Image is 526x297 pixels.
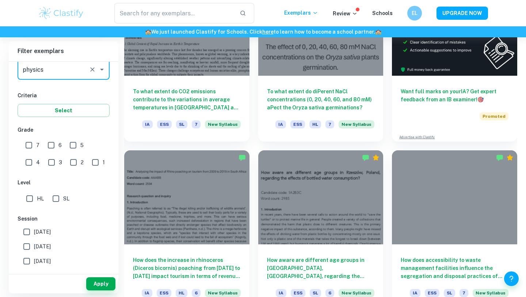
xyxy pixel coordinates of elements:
p: Exemplars [284,9,318,17]
img: Marked [362,154,369,161]
p: Review [333,10,358,18]
span: HL [176,289,187,297]
h6: Level [18,178,110,187]
span: New Syllabus [473,289,508,297]
a: Advertise with Clastify [399,135,435,140]
span: ESS [157,120,172,128]
span: ESS [157,289,171,297]
span: HL [309,120,321,128]
h6: Filter exemplars [9,41,118,61]
span: Promoted [480,112,508,120]
img: Marked [239,154,246,161]
h6: We just launched Clastify for Schools. Click to learn how to become a school partner. [1,28,525,36]
span: 6 [192,289,201,297]
span: 7 [192,120,201,128]
span: SL [63,195,69,203]
span: ESS [291,289,305,297]
span: SL [176,120,187,128]
span: 5 [80,141,84,149]
button: Open [97,64,107,75]
img: Clastify logo [38,6,84,20]
button: Select [18,104,110,117]
button: Help and Feedback [504,271,519,286]
span: IA [275,120,286,128]
span: [DATE] [34,243,51,251]
span: HL [37,195,44,203]
span: 7 [325,120,334,128]
span: [DATE] [34,228,51,236]
span: IA [142,289,152,297]
h6: Grade [18,126,110,134]
div: Premium [506,154,514,161]
span: 6 [325,289,334,297]
button: EL [407,6,422,20]
span: [DATE] [34,257,51,265]
span: 1 [103,158,105,166]
span: SL [444,289,455,297]
span: 🏫 [375,29,381,35]
span: 3 [59,158,62,166]
span: ESS [425,289,439,297]
span: New Syllabus [205,120,241,128]
h6: Want full marks on your IA ? Get expert feedback from an IB examiner! [401,87,508,104]
span: SL [310,289,321,297]
h6: To what extent do CO2 emissions contribute to the variations in average temperatures in [GEOGRAPH... [133,87,241,112]
h6: Session [18,215,110,223]
span: 2 [81,158,84,166]
span: ESS [290,120,305,128]
span: 6 [58,141,62,149]
a: Schools [372,10,393,16]
h6: To what extent do diPerent NaCl concentrations (0, 20, 40, 60, and 80 mM) aPect the Oryza sativa ... [267,87,375,112]
h6: EL [411,9,419,17]
span: 7 [36,141,39,149]
div: Starting from the May 2026 session, the ESS IA requirements have changed. We created this exempla... [205,120,241,133]
span: IA [276,289,286,297]
a: here [262,29,274,35]
span: New Syllabus [339,289,374,297]
span: 🎯 [477,97,484,102]
h6: How does the increase in rhinoceros (Diceros bicornis) poaching from [DATE] to [DATE] impact tour... [133,256,241,280]
div: Starting from the May 2026 session, the ESS IA requirements have changed. We created this exempla... [339,120,374,133]
span: 4 [36,158,40,166]
span: 🏫 [145,29,151,35]
h6: How does accessibility to waste management facilities influence the segregation and disposal prac... [401,256,508,280]
button: UPGRADE NOW [437,7,488,20]
span: New Syllabus [339,120,374,128]
button: Apply [86,277,115,290]
span: IA [142,120,153,128]
span: IA [410,289,420,297]
button: Clear [87,64,98,75]
span: 7 [460,289,468,297]
div: Premium [372,154,380,161]
h6: How aware are different age groups in [GEOGRAPHIC_DATA], [GEOGRAPHIC_DATA], regarding the effects... [267,256,375,280]
img: Marked [496,154,503,161]
h6: Criteria [18,91,110,99]
span: New Syllabus [205,289,241,297]
input: Search for any exemplars... [114,3,234,23]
